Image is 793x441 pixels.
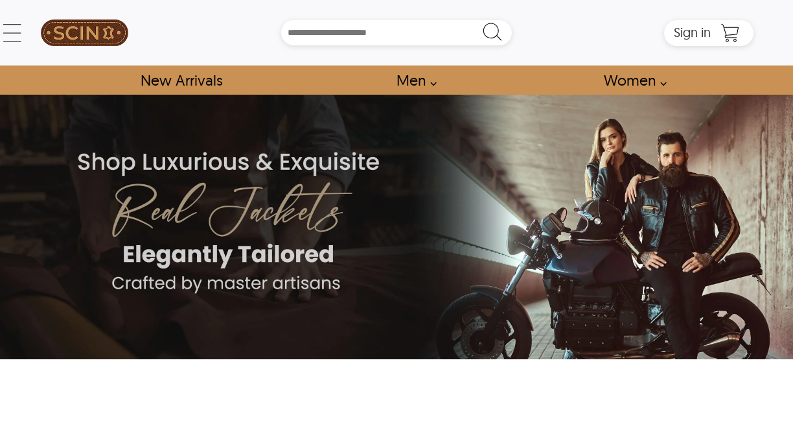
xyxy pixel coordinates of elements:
a: Sign in [674,29,711,39]
img: SCIN [41,6,128,59]
a: SCIN [40,6,129,59]
a: shop men's leather jackets [382,66,444,95]
a: Shop New Arrivals [126,66,236,95]
a: Shopping Cart [717,23,743,43]
span: Sign in [674,24,711,40]
a: Shop Women Leather Jackets [589,66,674,95]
